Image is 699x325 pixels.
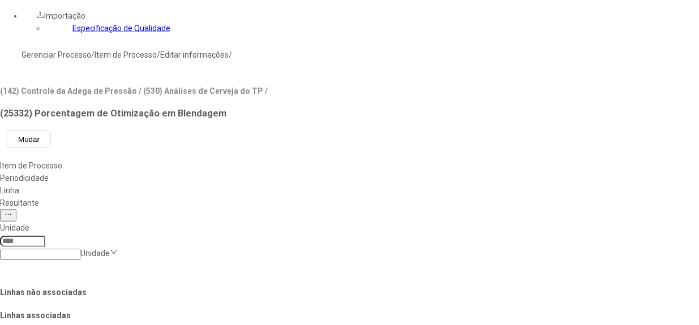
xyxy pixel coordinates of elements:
[157,50,160,59] nz-breadcrumb-separator: /
[18,135,40,144] span: Mudar
[95,50,157,59] a: Item de Processo
[160,50,229,59] a: Editar informações
[22,50,91,59] a: Gerenciar Processo
[229,50,232,59] nz-breadcrumb-separator: /
[80,249,110,258] nz-select-placeholder: Unidade
[91,50,95,59] nz-breadcrumb-separator: /
[7,130,51,148] button: Mudar
[72,24,170,33] a: Especificação de Qualidade
[44,11,85,20] span: Importação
